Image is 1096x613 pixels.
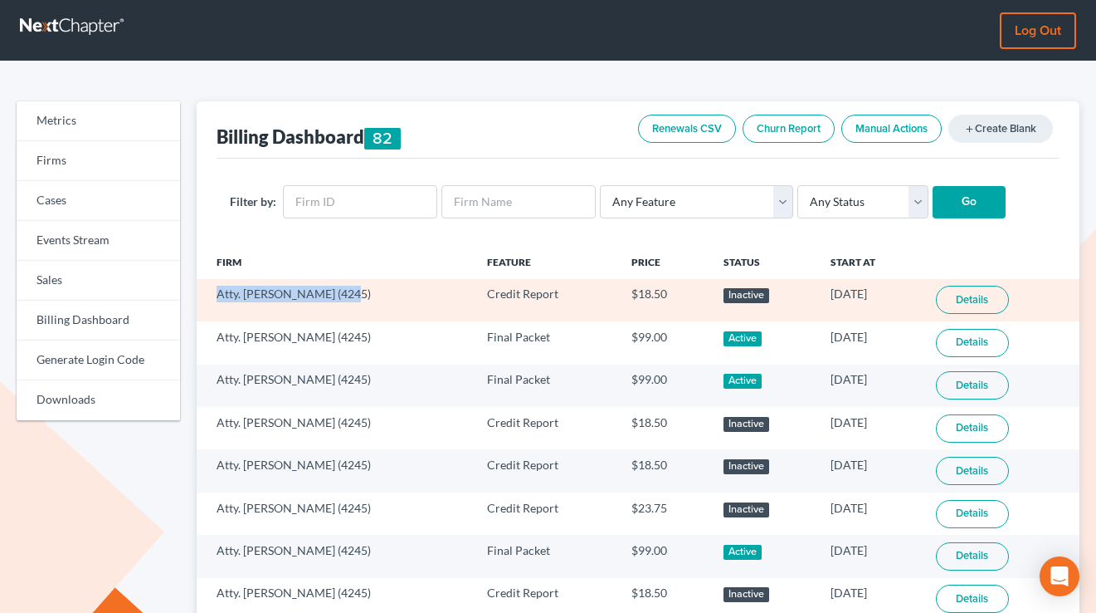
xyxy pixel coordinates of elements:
[743,115,835,143] a: Churn Report
[723,417,770,432] div: Inactive
[936,286,1009,314] a: Details
[618,493,710,535] td: $23.75
[474,493,618,535] td: Credit Report
[936,542,1009,571] a: Details
[817,365,923,407] td: [DATE]
[817,321,923,364] td: [DATE]
[17,380,180,420] a: Downloads
[723,331,762,346] div: Active
[723,374,762,389] div: Active
[474,279,618,321] td: Credit Report
[197,407,474,449] td: Atty. [PERSON_NAME] (4245)
[441,185,596,218] input: Firm Name
[1000,12,1076,49] a: Log out
[817,535,923,577] td: [DATE]
[723,459,770,474] div: Inactive
[936,457,1009,485] a: Details
[197,365,474,407] td: Atty. [PERSON_NAME] (4245)
[17,341,180,380] a: Generate Login Code
[936,414,1009,443] a: Details
[723,503,770,517] div: Inactive
[197,321,474,364] td: Atty. [PERSON_NAME] (4245)
[817,493,923,535] td: [DATE]
[936,329,1009,357] a: Details
[618,407,710,449] td: $18.50
[17,221,180,261] a: Events Stream
[817,407,923,449] td: [DATE]
[474,535,618,577] td: Final Packet
[474,407,618,449] td: Credit Report
[817,449,923,492] td: [DATE]
[723,545,762,560] div: Active
[283,185,437,218] input: Firm ID
[474,449,618,492] td: Credit Report
[618,279,710,321] td: $18.50
[618,449,710,492] td: $18.50
[217,125,401,150] div: Billing Dashboard
[948,115,1053,143] a: addCreate Blank
[17,181,180,221] a: Cases
[474,321,618,364] td: Final Packet
[964,124,975,135] i: add
[17,261,180,301] a: Sales
[618,321,710,364] td: $99.00
[710,246,817,279] th: Status
[197,279,474,321] td: Atty. [PERSON_NAME] (4245)
[17,101,180,141] a: Metrics
[197,246,474,279] th: Firm
[1040,557,1079,596] div: Open Intercom Messenger
[638,115,736,143] a: Renewals CSV
[474,365,618,407] td: Final Packet
[474,246,618,279] th: Feature
[364,128,401,150] div: 82
[17,301,180,341] a: Billing Dashboard
[817,279,923,321] td: [DATE]
[618,365,710,407] td: $99.00
[933,186,1006,219] input: Go
[936,371,1009,400] a: Details
[841,115,942,143] a: Manual Actions
[17,141,180,181] a: Firms
[230,193,276,210] label: Filter by:
[723,587,770,602] div: Inactive
[197,493,474,535] td: Atty. [PERSON_NAME] (4245)
[723,288,770,303] div: Inactive
[817,246,923,279] th: Start At
[936,585,1009,613] a: Details
[618,535,710,577] td: $99.00
[618,246,710,279] th: Price
[197,449,474,492] td: Atty. [PERSON_NAME] (4245)
[197,535,474,577] td: Atty. [PERSON_NAME] (4245)
[936,500,1009,528] a: Details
